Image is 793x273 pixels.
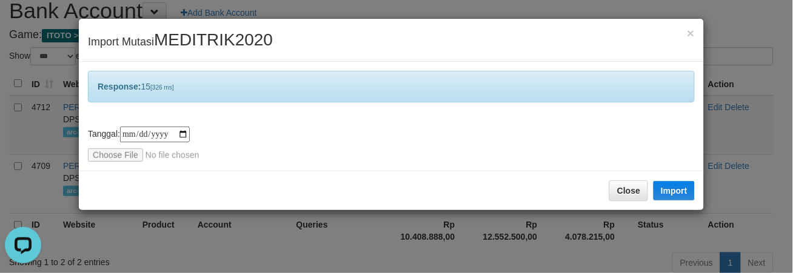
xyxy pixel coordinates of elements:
div: Tanggal: [88,127,695,162]
b: Response: [98,82,141,91]
button: Open LiveChat chat widget [5,5,41,41]
button: Close [688,27,695,39]
span: Import Mutasi [88,36,273,48]
span: [326 ms] [150,84,173,91]
span: MEDITRIK2020 [154,30,273,49]
span: × [688,26,695,40]
button: Close [609,180,648,201]
div: 15 [88,71,695,102]
button: Import [654,181,695,200]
